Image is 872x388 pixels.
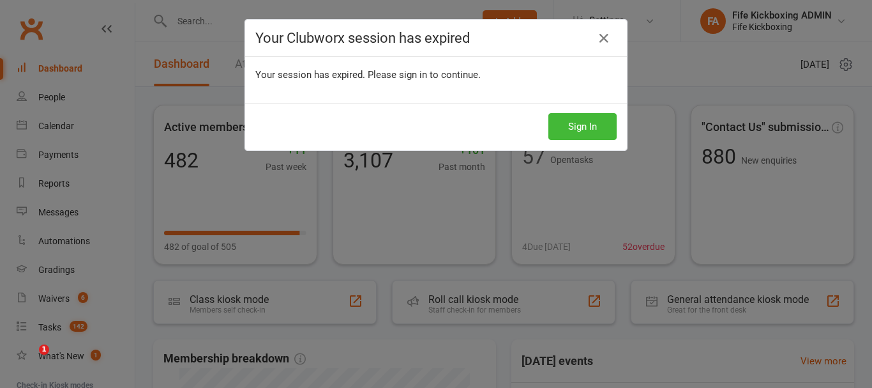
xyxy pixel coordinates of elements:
[255,69,481,81] span: Your session has expired. Please sign in to continue.
[255,30,617,46] h4: Your Clubworx session has expired
[39,345,49,355] span: 1
[594,28,614,49] a: Close
[548,113,617,140] button: Sign In
[13,345,43,375] iframe: Intercom live chat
